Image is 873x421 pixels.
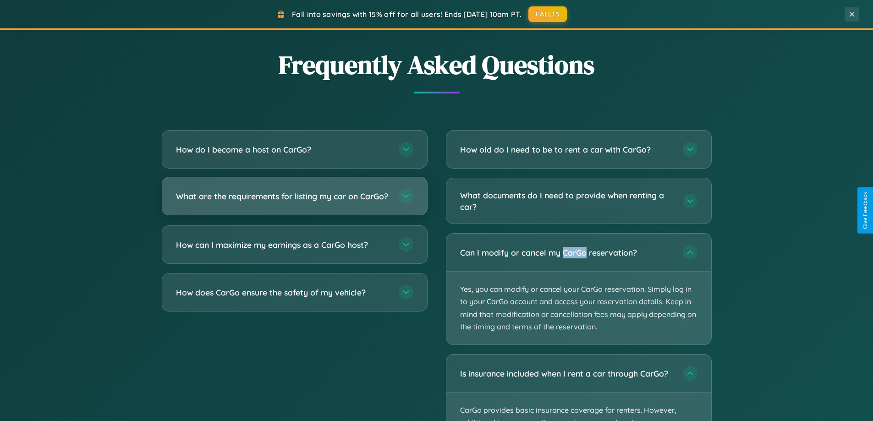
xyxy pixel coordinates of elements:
p: Yes, you can modify or cancel your CarGo reservation. Simply log in to your CarGo account and acc... [446,272,711,344]
h3: What documents do I need to provide when renting a car? [460,190,674,212]
h3: Is insurance included when I rent a car through CarGo? [460,368,674,379]
span: Fall into savings with 15% off for all users! Ends [DATE] 10am PT. [292,10,522,19]
h3: How can I maximize my earnings as a CarGo host? [176,239,390,251]
h3: How does CarGo ensure the safety of my vehicle? [176,287,390,298]
h3: Can I modify or cancel my CarGo reservation? [460,247,674,258]
button: FALL15 [528,6,567,22]
h3: How do I become a host on CarGo? [176,144,390,155]
h2: Frequently Asked Questions [162,47,712,82]
div: Give Feedback [862,192,868,229]
h3: What are the requirements for listing my car on CarGo? [176,191,390,202]
h3: How old do I need to be to rent a car with CarGo? [460,144,674,155]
